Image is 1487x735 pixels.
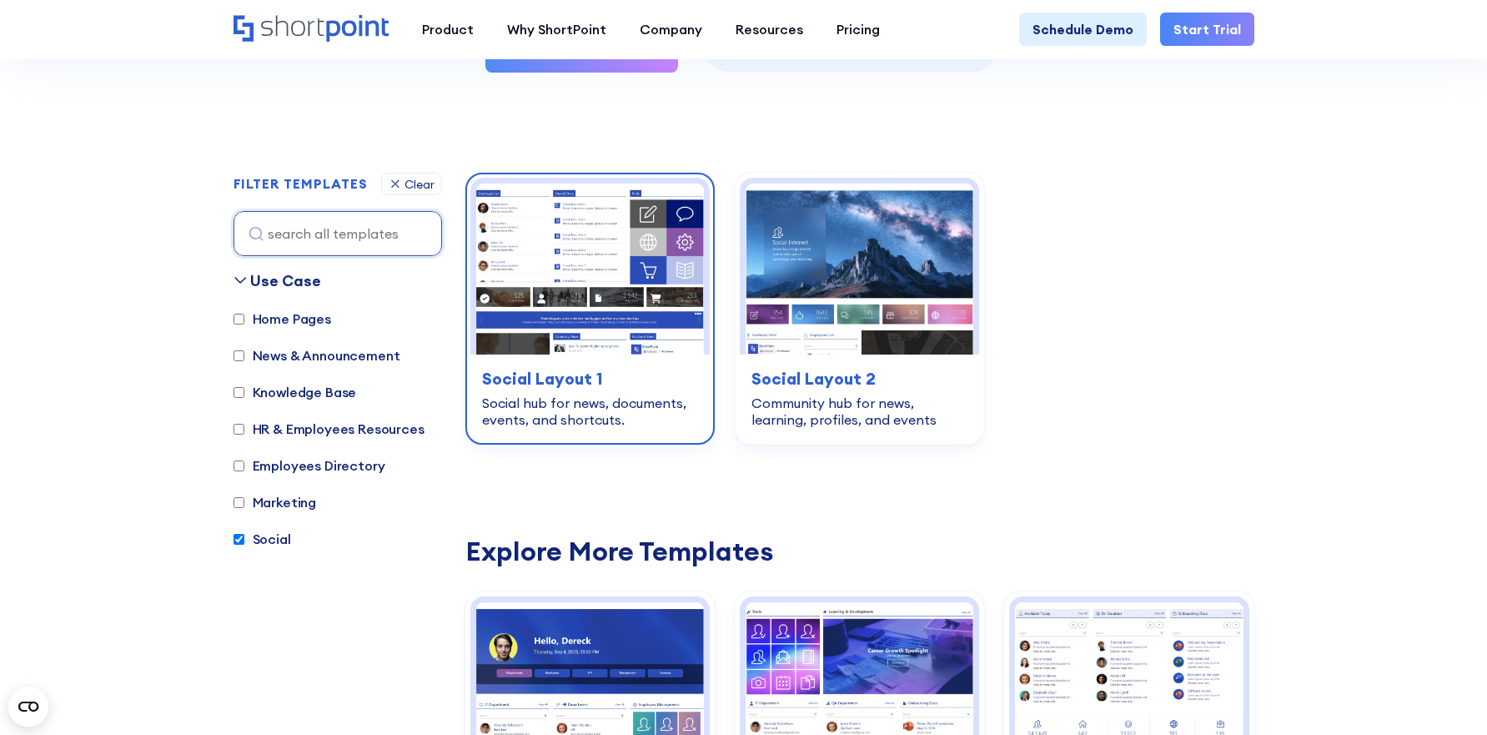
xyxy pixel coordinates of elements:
[234,314,244,325] input: Home Pages
[404,179,435,190] div: Clear
[490,13,623,46] a: Why ShortPoint
[476,184,704,355] img: SharePoint social intranet template: Social hub for news, documents, events, and shortcuts.
[836,19,880,39] div: Pricing
[482,366,698,391] h3: Social Layout 1
[234,382,357,402] label: Knowledge Base
[234,350,244,361] input: News & Announcement
[234,461,244,471] input: Employees Directory
[8,687,48,727] button: Open CMP widget
[234,387,244,398] input: Knowledge Base
[234,15,389,43] a: Home
[746,184,973,355] img: SharePoint community site: Community hub for news, learning, profiles, and events
[1187,541,1487,735] iframe: Chat Widget
[405,13,490,46] a: Product
[234,419,424,439] label: HR & Employees Resources
[234,456,385,476] label: Employees Directory
[507,19,606,39] div: Why ShortPoint
[482,395,698,428] div: Social hub for news, documents, events, and shortcuts.
[820,13,897,46] a: Pricing
[751,366,967,391] h3: Social Layout 2
[719,13,820,46] a: Resources
[465,173,715,445] a: SharePoint social intranet template: Social hub for news, documents, events, and shortcuts.Social...
[234,424,244,435] input: HR & Employees Resources
[234,534,244,545] input: Social
[465,538,1254,565] div: Explore More Templates
[234,177,368,192] h2: FILTER TEMPLATES
[234,309,331,329] label: Home Pages
[735,173,984,445] a: SharePoint community site: Community hub for news, learning, profiles, and eventsSocial Layout 2C...
[751,395,967,428] div: Community hub for news, learning, profiles, and events
[1160,13,1254,46] a: Start Trial
[422,19,474,39] div: Product
[234,345,400,365] label: News & Announcement
[234,529,291,549] label: Social
[623,13,719,46] a: Company
[736,19,803,39] div: Resources
[234,211,442,256] input: search all templates
[234,492,317,512] label: Marketing
[1019,13,1147,46] a: Schedule Demo
[250,269,321,292] div: Use Case
[234,497,244,508] input: Marketing
[640,19,702,39] div: Company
